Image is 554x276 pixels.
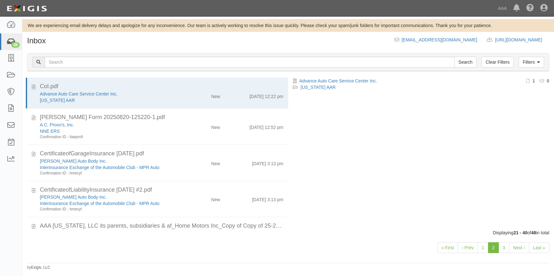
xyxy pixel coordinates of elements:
[40,207,178,212] div: Confirmation ID - hmecyf
[40,82,283,91] div: CoI.pdf
[519,57,544,67] a: Filters
[211,194,220,203] div: New
[526,4,534,12] i: Help Center - Complianz
[40,122,178,128] div: A.C. Provo's, Inc.
[499,242,509,253] a: 3
[40,194,178,200] div: Mascari Auto Body Inc.
[252,194,283,203] div: [DATE] 3:13 pm
[40,150,283,158] div: CertificateofGarageInsurance 8-20-2025.pdf
[40,128,178,134] div: NNE ERS
[40,171,178,176] div: Confirmation ID - hmecyf
[40,200,178,207] div: Interinsurance Exchange of the Automobile Club - MPR Auto
[40,165,159,170] a: Interinsurance Exchange of the Automobile Club - MPR Auto
[211,91,220,100] div: New
[481,57,514,67] a: Clear Filters
[299,78,377,83] a: Advance Auto Care Service Center Inc.
[31,265,50,270] a: Exigis, LLC
[488,242,499,253] a: 2
[211,122,220,131] div: New
[250,91,283,100] div: [DATE] 12:22 pm
[250,122,283,131] div: [DATE] 12:52 pm
[301,85,336,90] a: [US_STATE] AAR
[458,242,478,253] a: ‹ Prev
[531,230,536,235] b: 48
[454,57,477,67] input: Search
[211,158,220,167] div: New
[40,113,283,122] div: ACORD Form 20250820-125220-1.pdf
[532,78,535,83] b: 1
[40,98,75,103] a: [US_STATE] AAR
[40,122,74,127] a: A.C. Provo's, Inc.
[529,242,549,253] a: Last »
[495,2,510,15] a: AAA
[40,201,159,206] a: Interinsurance Exchange of the Automobile Club - MPR Auto
[547,78,549,83] b: 0
[495,37,549,42] a: [URL][DOMAIN_NAME]
[40,186,283,194] div: CertificateofLiabilityInsurance 8-20-2025 #2.pdf
[509,242,529,253] a: Next ›
[402,37,477,42] a: [EMAIL_ADDRESS][DOMAIN_NAME]
[22,22,554,29] div: We are experiencing email delivery delays and apologize for any inconvenience. Our team is active...
[11,42,20,48] div: 48
[40,164,178,171] div: Interinsurance Exchange of the Automobile Club - MPR Auto
[27,37,46,45] h1: Inbox
[5,3,49,14] img: logo-5460c22ac91f19d4615b14bd174203de0afe785f0fc80cf4dbbc73dc1793850b.png
[40,129,60,134] a: NNE ERS
[27,265,50,270] small: by
[40,195,106,200] a: [PERSON_NAME] Auto Body Inc.
[40,159,106,164] a: [PERSON_NAME] Auto Body Inc.
[252,158,283,167] div: [DATE] 3:13 pm
[45,57,455,67] input: Search
[40,134,178,140] div: Confirmation ID - fawpm9
[40,97,178,103] div: California AAR
[40,158,178,164] div: Mascari Auto Body Inc.
[514,230,528,235] b: 21 - 40
[40,91,118,96] a: Advance Auto Care Service Center Inc.
[40,91,178,97] div: Advance Auto Care Service Center Inc.
[437,242,458,253] a: « First
[22,230,554,236] div: Displaying of in total
[477,242,488,253] a: 1
[40,222,283,230] div: AAA Texas, LLC its parents, subsidiaries & af_Home Motors Inc_Copy of Copy of 25-26 Mas_8-19-2025...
